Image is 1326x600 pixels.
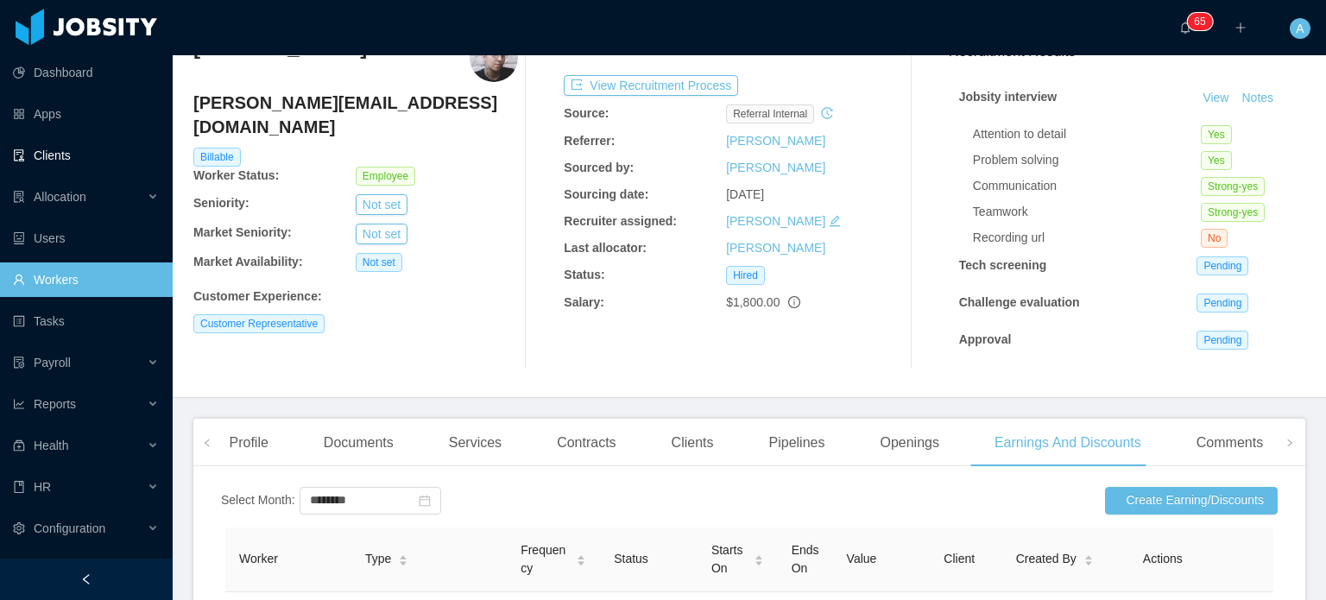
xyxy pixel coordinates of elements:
b: Source: [564,106,609,120]
i: icon: caret-up [1083,553,1093,558]
span: Pending [1197,256,1248,275]
button: Notes [1234,88,1280,109]
span: Allocation [34,190,86,204]
i: icon: left [203,439,212,447]
i: icon: solution [13,191,25,203]
span: Employee [356,167,415,186]
button: icon: [object Object]Create Earning/Discounts [1105,487,1278,515]
b: Seniority: [193,196,249,210]
div: Sort [576,553,586,565]
a: [PERSON_NAME] [726,161,825,174]
i: icon: medicine-box [13,439,25,452]
span: Actions [1143,552,1183,565]
i: icon: setting [13,522,25,534]
div: Documents [310,419,407,467]
span: Hired [726,266,765,285]
i: icon: bell [1179,22,1191,34]
span: Strong-yes [1201,203,1265,222]
div: Services [435,419,515,467]
button: icon: exportView Recruitment Process [564,75,738,96]
span: [DATE] [726,187,764,201]
span: Not set [356,253,402,272]
button: Not set [356,224,407,244]
sup: 65 [1187,13,1212,30]
div: Pipelines [755,419,839,467]
span: Type [365,550,391,568]
span: Referral internal [726,104,814,123]
b: Worker Status: [193,168,279,182]
span: Value [847,552,877,565]
i: icon: caret-down [754,559,763,564]
i: icon: calendar [419,495,431,507]
span: Worker [239,552,278,565]
b: Status: [564,268,604,281]
div: Profile [215,419,281,467]
i: icon: edit [829,215,841,227]
div: Clients [658,419,728,467]
div: Communication [973,177,1201,195]
a: View [1197,91,1234,104]
a: [PERSON_NAME] [726,214,825,228]
span: Created By [1016,550,1077,568]
div: Recording url [973,229,1201,247]
strong: Jobsity interview [959,90,1058,104]
div: Problem solving [973,151,1201,169]
i: icon: plus [1234,22,1247,34]
span: $1,800.00 [726,295,780,309]
span: No [1201,229,1228,248]
strong: Challenge evaluation [959,295,1080,309]
span: Billable [193,148,241,167]
i: icon: caret-down [1083,559,1093,564]
span: Strong-yes [1201,177,1265,196]
b: Sourced by: [564,161,634,174]
b: Customer Experience : [193,289,322,303]
p: 6 [1194,13,1200,30]
b: Sourcing date: [564,187,648,201]
b: Referrer: [564,134,615,148]
span: Pending [1197,294,1248,313]
span: Starts On [711,541,747,578]
p: 5 [1200,13,1206,30]
div: Attention to detail [973,125,1201,143]
b: Last allocator: [564,241,647,255]
i: icon: caret-up [754,553,763,558]
span: A [1296,18,1304,39]
span: Frequency [521,541,569,578]
a: icon: userWorkers [13,262,159,297]
strong: Approval [959,332,1012,346]
span: Health [34,439,68,452]
div: Openings [866,419,953,467]
a: [PERSON_NAME] [726,241,825,255]
div: Select Month: [221,491,295,509]
span: Yes [1201,125,1232,144]
h4: [PERSON_NAME][EMAIL_ADDRESS][DOMAIN_NAME] [193,91,518,139]
div: Earnings And Discounts [981,419,1155,467]
button: Not set [356,194,407,215]
a: icon: exportView Recruitment Process [564,79,738,92]
span: Customer Representative [193,314,325,333]
span: Pending [1197,331,1248,350]
a: icon: profileTasks [13,304,159,338]
div: Sort [1083,553,1094,565]
a: icon: appstoreApps [13,97,159,131]
i: icon: caret-up [577,553,586,558]
a: icon: robotUsers [13,221,159,256]
span: Client [944,552,975,565]
span: Payroll [34,356,71,369]
i: icon: caret-down [577,559,586,564]
strong: Tech screening [959,258,1047,272]
a: icon: pie-chartDashboard [13,55,159,90]
i: icon: line-chart [13,398,25,410]
span: Yes [1201,151,1232,170]
div: Sort [398,553,408,565]
b: Recruiter assigned: [564,214,677,228]
div: Teamwork [973,203,1201,221]
b: Market Availability: [193,255,303,268]
div: Comments [1183,419,1277,467]
i: icon: caret-down [399,559,408,564]
i: icon: book [13,481,25,493]
a: [PERSON_NAME] [726,134,825,148]
i: icon: right [1285,439,1294,447]
i: icon: history [821,107,833,119]
span: Ends On [792,543,819,575]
